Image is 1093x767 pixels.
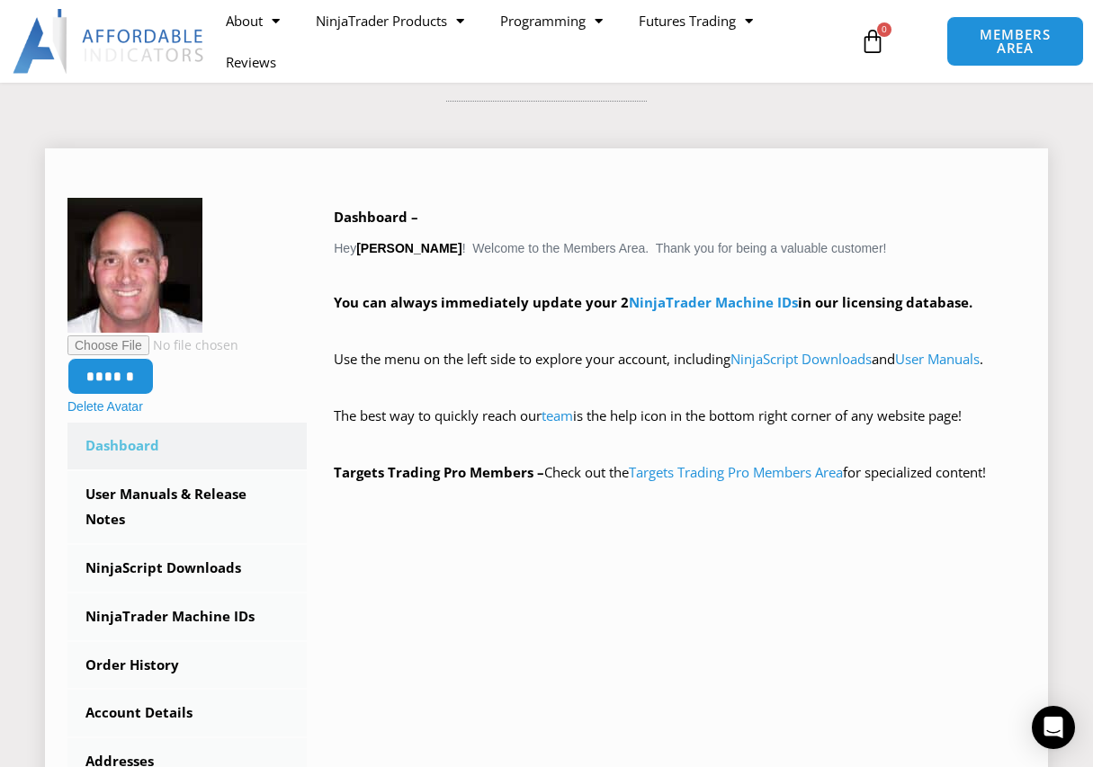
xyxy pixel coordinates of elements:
[67,690,307,736] a: Account Details
[356,241,461,255] strong: [PERSON_NAME]
[208,41,294,83] a: Reviews
[334,460,1026,486] p: Check out the for specialized content!
[542,406,573,424] a: team
[877,22,891,37] span: 0
[730,350,872,368] a: NinjaScript Downloads
[67,642,307,689] a: Order History
[629,463,843,481] a: Targets Trading Pro Members Area
[946,16,1083,67] a: MEMBERS AREA
[334,293,972,311] strong: You can always immediately update your 2 in our licensing database.
[67,593,307,640] a: NinjaTrader Machine IDs
[334,208,418,226] b: Dashboard –
[67,471,307,543] a: User Manuals & Release Notes
[13,9,206,74] img: LogoAI | Affordable Indicators – NinjaTrader
[67,198,202,333] img: 100_0157E-150x150.jpg
[67,399,143,414] a: Delete Avatar
[334,404,1026,454] p: The best way to quickly reach our is the help icon in the bottom right corner of any website page!
[67,423,307,469] a: Dashboard
[629,293,798,311] a: NinjaTrader Machine IDs
[965,28,1064,55] span: MEMBERS AREA
[67,545,307,592] a: NinjaScript Downloads
[833,15,912,67] a: 0
[1032,706,1075,749] div: Open Intercom Messenger
[895,350,980,368] a: User Manuals
[334,347,1026,397] p: Use the menu on the left side to explore your account, including and .
[334,205,1026,486] div: Hey ! Welcome to the Members Area. Thank you for being a valuable customer!
[334,463,544,481] strong: Targets Trading Pro Members –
